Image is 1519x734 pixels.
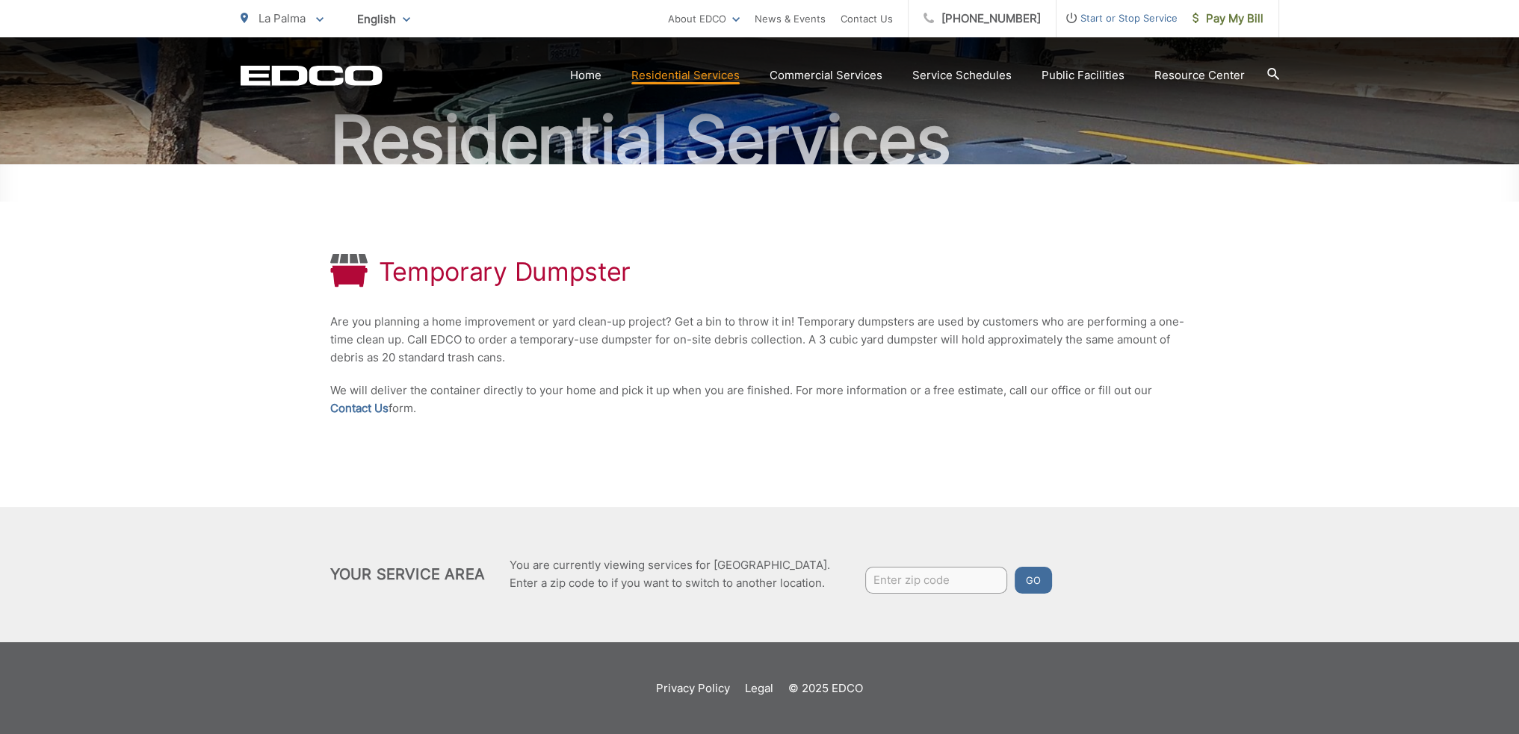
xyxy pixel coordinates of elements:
[841,10,893,28] a: Contact Us
[330,565,485,583] h2: Your Service Area
[745,679,773,697] a: Legal
[330,399,389,417] a: Contact Us
[755,10,826,28] a: News & Events
[330,382,1189,417] p: We will deliver the container directly to your home and pick it up when you are finished. For mor...
[1015,567,1052,594] button: Go
[1042,66,1124,84] a: Public Facilities
[510,556,830,592] p: You are currently viewing services for [GEOGRAPHIC_DATA]. Enter a zip code to if you want to swit...
[570,66,601,84] a: Home
[379,257,631,287] h1: Temporary Dumpster
[912,66,1012,84] a: Service Schedules
[1154,66,1245,84] a: Resource Center
[1192,10,1263,28] span: Pay My Bill
[865,567,1007,594] input: Enter zip code
[259,11,306,25] span: La Palma
[241,65,383,86] a: EDCD logo. Return to the homepage.
[346,6,421,32] span: English
[330,313,1189,367] p: Are you planning a home improvement or yard clean-up project? Get a bin to throw it in! Temporary...
[770,66,882,84] a: Commercial Services
[631,66,740,84] a: Residential Services
[668,10,740,28] a: About EDCO
[656,679,730,697] a: Privacy Policy
[241,103,1279,178] h2: Residential Services
[788,679,863,697] p: © 2025 EDCO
